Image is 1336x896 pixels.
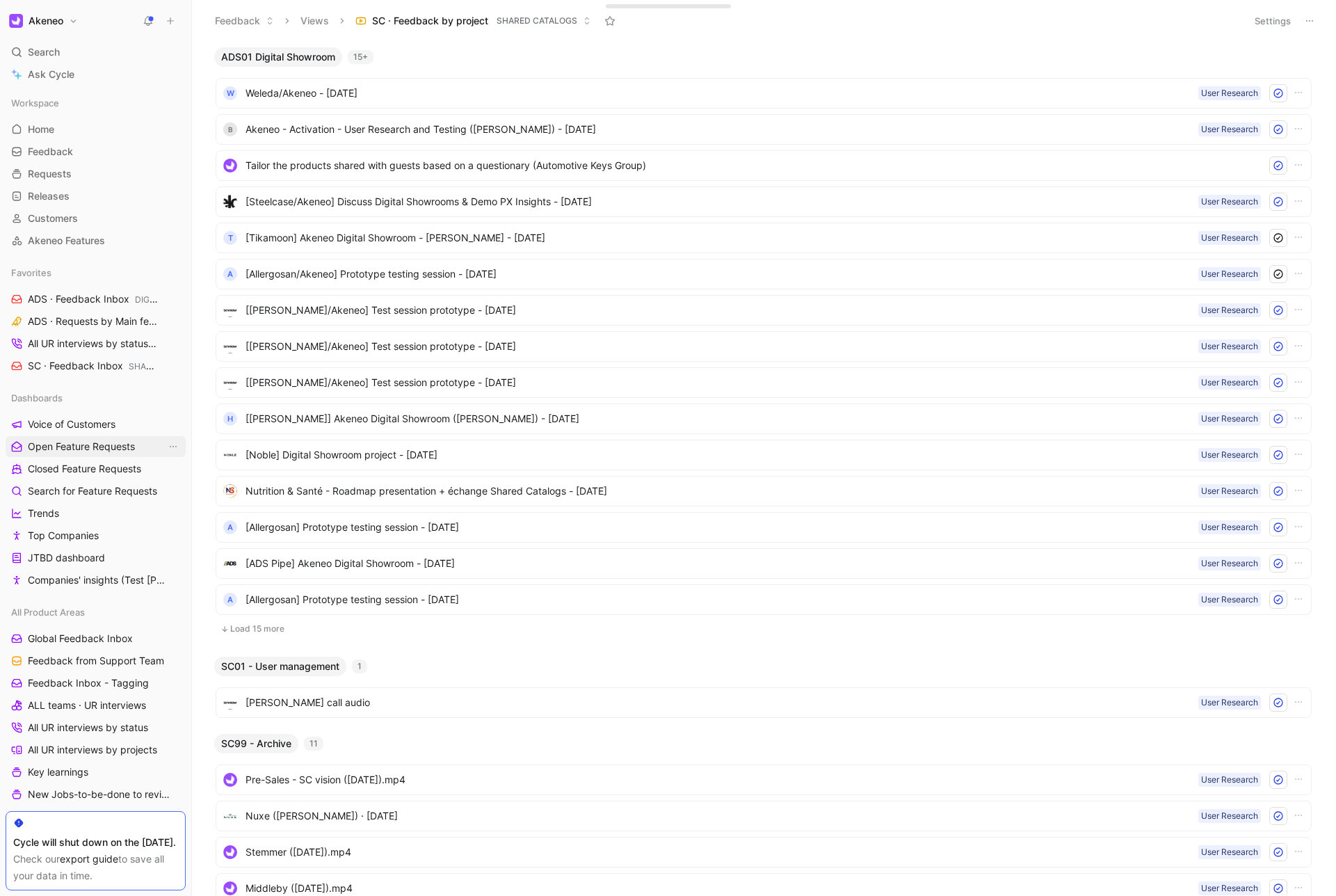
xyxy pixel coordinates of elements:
[216,259,1312,289] a: A[Allergosan/Akeneo] Prototype testing session - [DATE]User Research
[6,695,186,716] a: ALL teams · UR interviews
[214,657,346,676] button: SC01 - User management
[6,355,186,376] a: SC · Feedback InboxSHARED CATALOGS
[223,557,237,570] img: logo
[28,337,159,351] span: All UR interviews by status
[28,314,163,329] span: ADS · Requests by Main feature
[6,333,186,354] a: All UR interviews by statusAll Product Areas
[1201,845,1258,859] div: User Research
[28,721,148,735] span: All UR interviews by status
[6,628,186,649] a: Global Feedback Inbox
[223,412,237,426] div: H
[6,387,186,408] div: Dashboards
[216,367,1312,398] a: logo[[PERSON_NAME]/Akeneo] Test session prototype - [DATE]User Research
[28,632,133,646] span: Global Feedback Inbox
[349,10,597,31] button: SC · Feedback by projectSHARED CATALOGS
[6,547,186,568] a: JTBD dashboard
[6,602,186,623] div: All Product Areas
[246,266,1193,282] span: [Allergosan/Akeneo] Prototype testing session - [DATE]
[6,414,186,435] a: Voice of Customers
[223,809,237,823] img: logo
[6,262,186,283] div: Favorites
[216,765,1312,795] a: logoPre-Sales - SC vision ([DATE]).mp4User Research
[1201,195,1258,209] div: User Research
[28,417,115,431] span: Voice of Customers
[28,765,88,779] span: Key learnings
[216,512,1312,543] a: A[Allergosan] Prototype testing session - [DATE]User Research
[29,15,63,27] h1: Akeneo
[1201,339,1258,353] div: User Research
[223,122,237,136] div: B
[216,331,1312,362] a: logo[[PERSON_NAME]/Akeneo] Test session prototype - [DATE]User Research
[28,167,72,181] span: Requests
[13,834,178,851] div: Cycle will shut down on the [DATE].
[246,121,1193,138] span: Akeneo - Activation - User Research and Testing ([PERSON_NAME]) - [DATE]
[246,483,1193,499] span: Nutrition & Santé - Roadmap presentation + échange Shared Catalogs - [DATE]
[60,853,118,865] a: export guide
[28,211,78,225] span: Customers
[11,266,51,280] span: Favorites
[1201,520,1258,534] div: User Research
[28,484,157,498] span: Search for Feature Requests
[223,159,237,173] img: logo
[223,448,237,462] img: logo
[28,66,74,83] span: Ask Cycle
[6,289,186,310] a: ADS · Feedback InboxDIGITAL SHOWROOM
[13,851,178,884] div: Check our to save all your data in time.
[6,436,186,457] a: Open Feature RequestsView actions
[28,654,164,668] span: Feedback from Support Team
[28,359,158,374] span: SC · Feedback Inbox
[28,676,149,690] span: Feedback Inbox - Tagging
[223,231,237,245] div: T
[1201,448,1258,462] div: User Research
[1201,303,1258,317] div: User Research
[6,387,186,591] div: DashboardsVoice of CustomersOpen Feature RequestsView actionsClosed Feature RequestsSearch for Fe...
[223,267,237,281] div: A
[28,44,60,61] span: Search
[1201,881,1258,895] div: User Research
[6,717,186,738] a: All UR interviews by status
[209,47,1319,646] div: ADS01 Digital Showroom15+Load 15 more
[6,42,186,63] div: Search
[28,743,157,757] span: All UR interviews by projects
[246,591,1193,608] span: [Allergosan] Prototype testing session - [DATE]
[1201,231,1258,245] div: User Research
[216,114,1312,145] a: BAkeneo - Activation - User Research and Testing ([PERSON_NAME]) - [DATE]User Research
[246,808,1193,824] span: Nuxe ([PERSON_NAME]) · [DATE]
[28,810,99,824] span: JTBD Database
[216,548,1312,579] a: logo[ADS Pipe] Akeneo Digital Showroom - [DATE]User Research
[216,801,1312,831] a: logoNuxe ([PERSON_NAME]) · [DATE]User Research
[1248,11,1297,31] button: Settings
[11,96,59,110] span: Workspace
[246,85,1193,102] span: Weleda/Akeneo - [DATE]
[28,787,172,801] span: New Jobs-to-be-done to review ([PERSON_NAME])
[1201,593,1258,607] div: User Research
[11,391,63,405] span: Dashboards
[6,311,186,332] a: ADS · Requests by Main feature
[221,659,339,673] span: SC01 - User management
[246,374,1193,391] span: [[PERSON_NAME]/Akeneo] Test session prototype - [DATE]
[246,302,1193,319] span: [[PERSON_NAME]/Akeneo] Test session prototype - [DATE]
[216,150,1312,181] a: logoTailor the products shared with guests based on a questionary (Automotive Keys Group)
[223,86,237,100] div: W
[216,295,1312,326] a: logo[[PERSON_NAME]/Akeneo] Test session prototype - [DATE]User Research
[223,520,237,534] div: A
[216,621,1312,637] button: Load 15 more
[246,694,1193,711] span: [PERSON_NAME] call audio
[216,837,1312,867] a: logoStemmer ([DATE]).mp4User Research
[246,447,1193,463] span: [Noble] Digital Showroom project - [DATE]
[1201,122,1258,136] div: User Research
[1201,86,1258,100] div: User Research
[11,605,85,619] span: All Product Areas
[166,440,180,454] button: View actions
[223,339,237,353] img: logo
[9,14,23,28] img: Akeneo
[6,141,186,162] a: Feedback
[6,163,186,184] a: Requests
[209,10,280,31] button: Feedback
[28,551,105,565] span: JTBD dashboard
[246,519,1193,536] span: [Allergosan] Prototype testing session - [DATE]
[1201,267,1258,281] div: User Research
[216,476,1312,506] a: logoNutrition & Santé - Roadmap presentation + échange Shared Catalogs - [DATE]User Research
[28,506,59,520] span: Trends
[1201,412,1258,426] div: User Research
